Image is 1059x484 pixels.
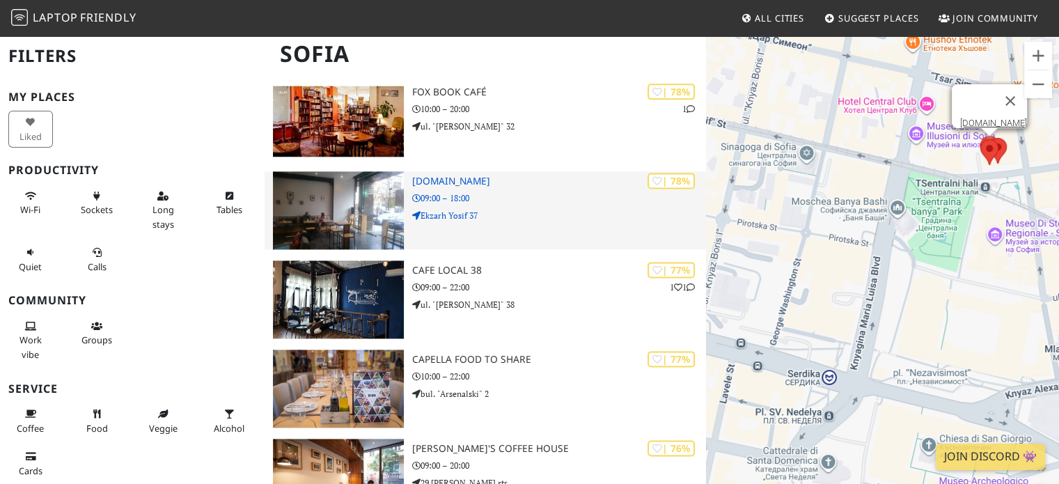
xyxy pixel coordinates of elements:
[8,91,256,104] h3: My Places
[269,35,703,73] h1: Sofia
[19,260,42,273] span: Quiet
[33,10,78,25] span: Laptop
[648,262,695,278] div: | 77%
[412,175,707,187] h3: [DOMAIN_NAME]
[755,12,804,24] span: All Cities
[273,82,403,160] img: FOX Book Café
[74,315,119,352] button: Groups
[412,443,707,455] h3: [PERSON_NAME]'s Coffee House
[17,422,44,435] span: Coffee
[648,351,695,367] div: | 77%
[265,260,706,338] a: Cafe Local 38 | 77% 11 Cafe Local 38 09:00 – 22:00 ul. "[PERSON_NAME]" 38
[648,440,695,456] div: | 76%
[8,294,256,307] h3: Community
[8,35,256,77] h2: Filters
[412,370,707,383] p: 10:00 – 22:00
[265,82,706,160] a: FOX Book Café | 78% 1 FOX Book Café 10:00 – 20:00 ul. "[PERSON_NAME]" 32
[8,445,53,482] button: Cards
[412,354,707,366] h3: Capella Food to Share
[11,9,28,26] img: LaptopFriendly
[265,350,706,428] a: Capella Food to Share | 77% Capella Food to Share 10:00 – 22:00 bul. "Arsenalski" 2
[207,403,251,439] button: Alcohol
[19,465,42,477] span: Credit cards
[81,203,113,216] span: Power sockets
[960,118,1027,128] a: [DOMAIN_NAME]
[412,387,707,400] p: bul. "Arsenalski" 2
[74,241,119,278] button: Calls
[80,10,136,25] span: Friendly
[412,265,707,276] h3: Cafe Local 38
[735,6,810,31] a: All Cities
[20,203,40,216] span: Stable Wi-Fi
[8,315,53,366] button: Work vibe
[412,281,707,294] p: 09:00 – 22:00
[141,185,185,235] button: Long stays
[8,382,256,396] h3: Service
[412,120,707,133] p: ul. "[PERSON_NAME]" 32
[8,185,53,221] button: Wi-Fi
[994,84,1027,118] button: Chiudi
[86,422,108,435] span: Food
[265,171,706,249] a: Cush.Bar | 78% [DOMAIN_NAME] 09:00 – 18:00 Ekzarh Yosif 37
[1024,70,1052,98] button: Zoom indietro
[952,12,1038,24] span: Join Community
[8,241,53,278] button: Quiet
[74,185,119,221] button: Sockets
[273,260,403,338] img: Cafe Local 38
[8,403,53,439] button: Coffee
[152,203,174,230] span: Long stays
[1024,42,1052,70] button: Zoom avanti
[933,6,1044,31] a: Join Community
[11,6,136,31] a: LaptopFriendly LaptopFriendly
[81,334,112,346] span: Group tables
[412,102,707,116] p: 10:00 – 20:00
[149,422,178,435] span: Veggie
[273,350,403,428] img: Capella Food to Share
[88,260,107,273] span: Video/audio calls
[217,203,242,216] span: Work-friendly tables
[838,12,919,24] span: Suggest Places
[8,164,256,177] h3: Productivity
[19,334,42,360] span: People working
[412,192,707,205] p: 09:00 – 18:00
[412,86,707,98] h3: FOX Book Café
[207,185,251,221] button: Tables
[670,281,695,294] p: 1 1
[141,403,185,439] button: Veggie
[412,209,707,222] p: Ekzarh Yosif 37
[273,171,403,249] img: Cush.Bar
[412,298,707,311] p: ul. "[PERSON_NAME]" 38
[214,422,244,435] span: Alcohol
[819,6,925,31] a: Suggest Places
[412,459,707,472] p: 09:00 – 20:00
[74,403,119,439] button: Food
[648,84,695,100] div: | 78%
[648,173,695,189] div: | 78%
[682,102,695,116] p: 1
